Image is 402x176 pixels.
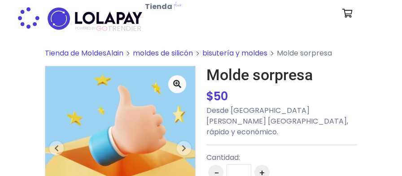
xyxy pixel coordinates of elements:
span: POWERED BY [75,26,96,31]
span: GO [96,23,108,34]
h1: Molde sorpresa [206,66,357,84]
a: moldes de silicón [133,48,193,58]
div: $ [206,88,357,105]
b: Tienda [145,1,172,12]
p: Cantidad: [206,152,353,163]
a: Tienda de MoldesAlain [45,48,123,58]
nav: breadcrumb [45,48,357,66]
span: 50 [214,88,228,104]
img: logo [45,4,145,33]
span: Molde sorpresa [277,48,332,58]
p: Desde [GEOGRAPHIC_DATA][PERSON_NAME] [GEOGRAPHIC_DATA], rápido y económico. [206,105,357,137]
span: TRENDIER [75,25,141,33]
a: bisutería y moldes [202,48,267,58]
